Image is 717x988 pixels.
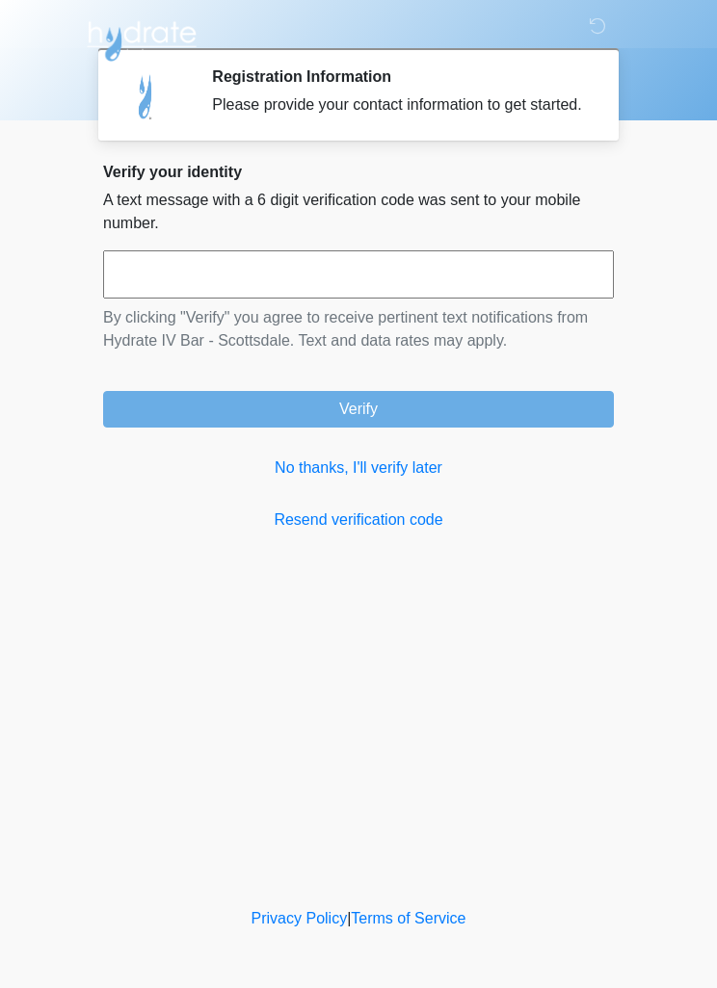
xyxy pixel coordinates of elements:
h2: Verify your identity [103,163,614,181]
a: Resend verification code [103,508,614,532]
a: No thanks, I'll verify later [103,456,614,480]
img: Hydrate IV Bar - Scottsdale Logo [84,14,199,63]
p: By clicking "Verify" you agree to receive pertinent text notifications from Hydrate IV Bar - Scot... [103,306,614,352]
a: Privacy Policy [252,910,348,926]
div: Please provide your contact information to get started. [212,93,585,117]
p: A text message with a 6 digit verification code was sent to your mobile number. [103,189,614,235]
img: Agent Avatar [118,67,175,125]
a: Terms of Service [351,910,465,926]
button: Verify [103,391,614,428]
a: | [347,910,351,926]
